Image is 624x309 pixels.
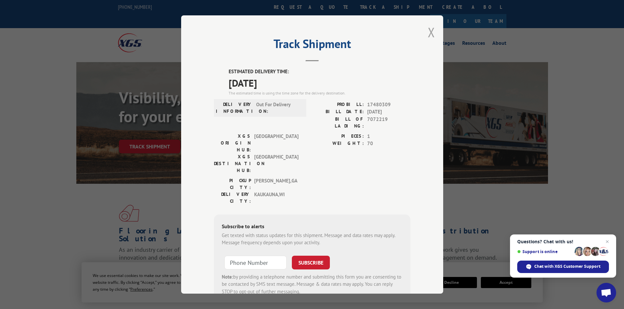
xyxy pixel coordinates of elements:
[312,140,364,147] label: WEIGHT:
[254,177,298,191] span: [PERSON_NAME] , GA
[603,238,611,246] span: Close chat
[367,133,410,140] span: 1
[222,274,233,280] strong: Note:
[367,108,410,116] span: [DATE]
[367,116,410,129] span: 7072219
[216,101,253,115] label: DELIVERY INFORMATION:
[256,101,300,115] span: Out For Delivery
[254,133,298,153] span: [GEOGRAPHIC_DATA]
[254,153,298,174] span: [GEOGRAPHIC_DATA]
[292,256,330,269] button: SUBSCRIBE
[534,264,600,269] span: Chat with XGS Customer Support
[367,101,410,109] span: 17480309
[596,283,616,302] div: Open chat
[214,191,251,205] label: DELIVERY CITY:
[517,249,572,254] span: Support is online
[222,222,403,232] div: Subscribe to alerts
[214,177,251,191] label: PICKUP CITY:
[229,90,410,96] div: The estimated time is using the time zone for the delivery destination.
[214,39,410,52] h2: Track Shipment
[367,140,410,147] span: 70
[312,101,364,109] label: PROBILL:
[224,256,287,269] input: Phone Number
[214,153,251,174] label: XGS DESTINATION HUB:
[214,133,251,153] label: XGS ORIGIN HUB:
[229,68,410,76] label: ESTIMATED DELIVERY TIME:
[312,133,364,140] label: PIECES:
[222,273,403,296] div: by providing a telephone number and submitting this form you are consenting to be contacted by SM...
[222,232,403,247] div: Get texted with status updates for this shipment. Message and data rates may apply. Message frequ...
[254,191,298,205] span: KAUKAUNA , WI
[312,108,364,116] label: BILL DATE:
[428,24,435,41] button: Close modal
[312,116,364,129] label: BILL OF LADING:
[517,239,609,244] span: Questions? Chat with us!
[229,76,410,90] span: [DATE]
[517,261,609,273] div: Chat with XGS Customer Support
